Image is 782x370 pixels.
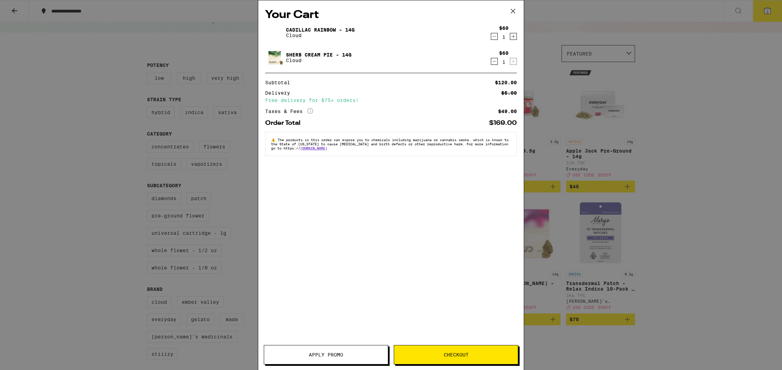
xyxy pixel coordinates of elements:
div: Taxes & Fees [265,108,313,114]
div: $120.00 [495,80,517,85]
div: Subtotal [265,80,295,85]
div: $5.00 [501,91,517,95]
a: Cadillac Rainbow - 14g [286,27,355,33]
div: $169.00 [489,120,517,126]
p: Cloud [286,58,351,63]
div: $60 [499,25,509,31]
img: Cadillac Rainbow - 14g [265,23,285,42]
a: [DOMAIN_NAME] [300,146,327,150]
div: Free delivery for $75+ orders! [265,98,517,103]
h2: Your Cart [265,7,517,23]
button: Apply Promo [264,345,388,364]
div: 1 [499,59,509,65]
img: Sherb Cream Pie - 14g [265,48,285,67]
div: 1 [499,34,509,40]
span: Hi. Need any help? [4,5,50,10]
button: Decrement [491,58,498,65]
button: Increment [510,33,517,40]
div: $49.00 [498,109,517,114]
div: Order Total [265,120,305,126]
button: Increment [510,58,517,65]
div: Delivery [265,91,295,95]
div: $60 [499,50,509,56]
span: The products in this order can expose you to chemicals including marijuana or cannabis smoke, whi... [271,138,509,150]
a: Sherb Cream Pie - 14g [286,52,351,58]
span: ⚠️ [271,138,278,142]
span: Checkout [444,352,469,357]
span: Apply Promo [309,352,343,357]
button: Checkout [394,345,518,364]
button: Decrement [491,33,498,40]
p: Cloud [286,33,355,38]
